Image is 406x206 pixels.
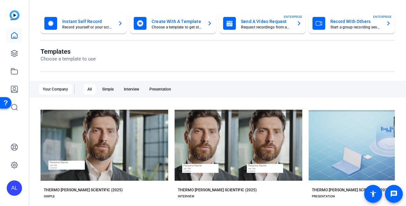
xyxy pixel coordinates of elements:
div: PRESENTATION [312,194,335,199]
button: Instant Self RecordRecord yourself or your screen [41,13,127,34]
div: INTERVIEW [178,194,194,199]
span: ENTERPRISE [373,14,392,19]
div: THERMO [PERSON_NAME] SCIENTIFIC (2025) [44,187,123,193]
mat-card-title: Record With Others [330,18,381,25]
div: Simple [98,84,117,94]
mat-card-subtitle: Start a group recording session [330,25,381,29]
div: All [84,84,96,94]
img: blue-gradient.svg [10,10,19,20]
div: SIMPLE [44,194,55,199]
mat-card-title: Instant Self Record [62,18,113,25]
mat-card-title: Send A Video Request [241,18,291,25]
div: Presentation [146,84,175,94]
div: Your Company [39,84,72,94]
mat-icon: accessibility [369,190,377,198]
p: Choose a template to use [41,55,96,63]
div: AL [7,180,22,196]
h1: Templates [41,48,96,55]
div: THERMO [PERSON_NAME] SCIENTIFIC (2025) [178,187,257,193]
span: ENTERPRISE [284,14,302,19]
button: Record With OthersStart a group recording sessionENTERPRISE [309,13,395,34]
div: THERMO [PERSON_NAME] SCIENTIFIC (2025) [312,187,391,193]
button: Send A Video RequestRequest recordings from anyone, anywhereENTERPRISE [219,13,305,34]
div: Interview [120,84,143,94]
mat-card-subtitle: Choose a template to get started [152,25,202,29]
mat-card-subtitle: Request recordings from anyone, anywhere [241,25,291,29]
mat-icon: message [390,190,398,198]
mat-card-subtitle: Record yourself or your screen [62,25,113,29]
mat-card-title: Create With A Template [152,18,202,25]
button: Create With A TemplateChoose a template to get started [130,13,216,34]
